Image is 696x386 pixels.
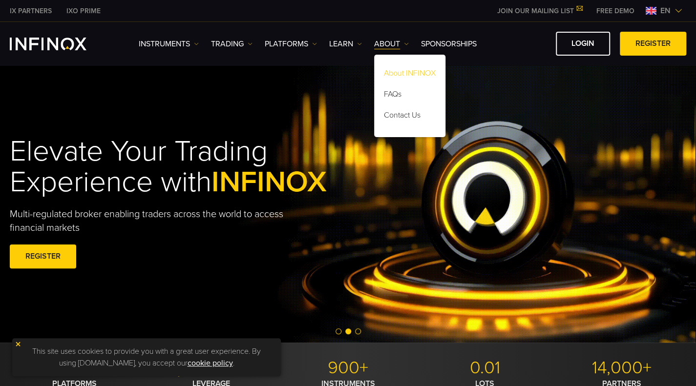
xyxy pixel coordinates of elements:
p: 900+ [283,357,413,379]
p: 0.01 [420,357,549,379]
span: INFINOX [211,164,327,200]
a: FAQs [374,85,445,106]
a: Learn [329,38,362,50]
a: INFINOX MENU [589,6,642,16]
h1: Elevate Your Trading Experience with [10,136,368,198]
a: INFINOX [2,6,59,16]
a: INFINOX [59,6,108,16]
a: ABOUT [374,38,409,50]
a: REGISTER [10,244,76,268]
span: Go to slide 2 [345,328,351,334]
p: This site uses cookies to provide you with a great user experience. By using [DOMAIN_NAME], you a... [17,343,276,371]
a: INFINOX Logo [10,38,109,50]
a: LOGIN [556,32,610,56]
img: yellow close icon [15,341,21,347]
a: Instruments [139,38,199,50]
a: PLATFORMS [265,38,317,50]
p: MT4/5 [10,357,139,379]
a: SPONSORSHIPS [421,38,477,50]
span: Go to slide 1 [336,328,341,334]
a: TRADING [211,38,253,50]
a: Contact Us [374,106,445,127]
a: About INFINOX [374,64,445,85]
a: REGISTER [620,32,686,56]
span: Go to slide 3 [355,328,361,334]
a: JOIN OUR MAILING LIST [490,7,589,15]
p: Multi-regulated broker enabling traders across the world to access financial markets [10,207,296,235]
a: cookie policy [188,358,233,368]
span: en [656,5,675,17]
p: 14,000+ [557,357,686,379]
